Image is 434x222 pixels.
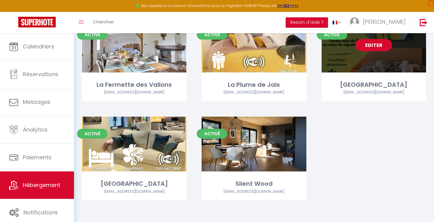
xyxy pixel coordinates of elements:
a: Editer [355,39,392,51]
span: Activé [77,129,108,139]
a: >>> ICI <<<< [277,3,298,8]
a: ... [PERSON_NAME] [345,12,413,33]
div: Airbnb [82,189,186,195]
div: [GEOGRAPHIC_DATA] [82,179,186,189]
a: Chercher [88,12,118,33]
div: La Fermette des Vallons [82,80,186,90]
span: Hébergement [23,181,60,189]
div: Airbnb [202,90,306,95]
img: ... [350,17,359,26]
div: La Plume de Jais [202,80,306,90]
span: Notifications [23,209,58,216]
span: Réservations [23,70,58,78]
span: Calendriers [23,43,54,50]
img: logout [420,19,427,26]
span: Paiements [23,153,51,161]
span: Activé [197,129,227,139]
span: Activé [77,30,108,40]
div: Silent Wood [202,179,306,189]
div: Airbnb [202,189,306,195]
button: Besoin d'aide ? [286,17,328,28]
span: [PERSON_NAME] [363,18,406,26]
span: Activé [317,30,347,40]
span: Activé [197,30,227,40]
span: Analytics [23,126,48,133]
div: Airbnb [322,90,426,95]
span: Messages [23,98,51,106]
div: [GEOGRAPHIC_DATA] [322,80,426,90]
img: Super Booking [18,17,56,27]
span: Chercher [93,19,114,25]
div: Airbnb [82,90,186,95]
